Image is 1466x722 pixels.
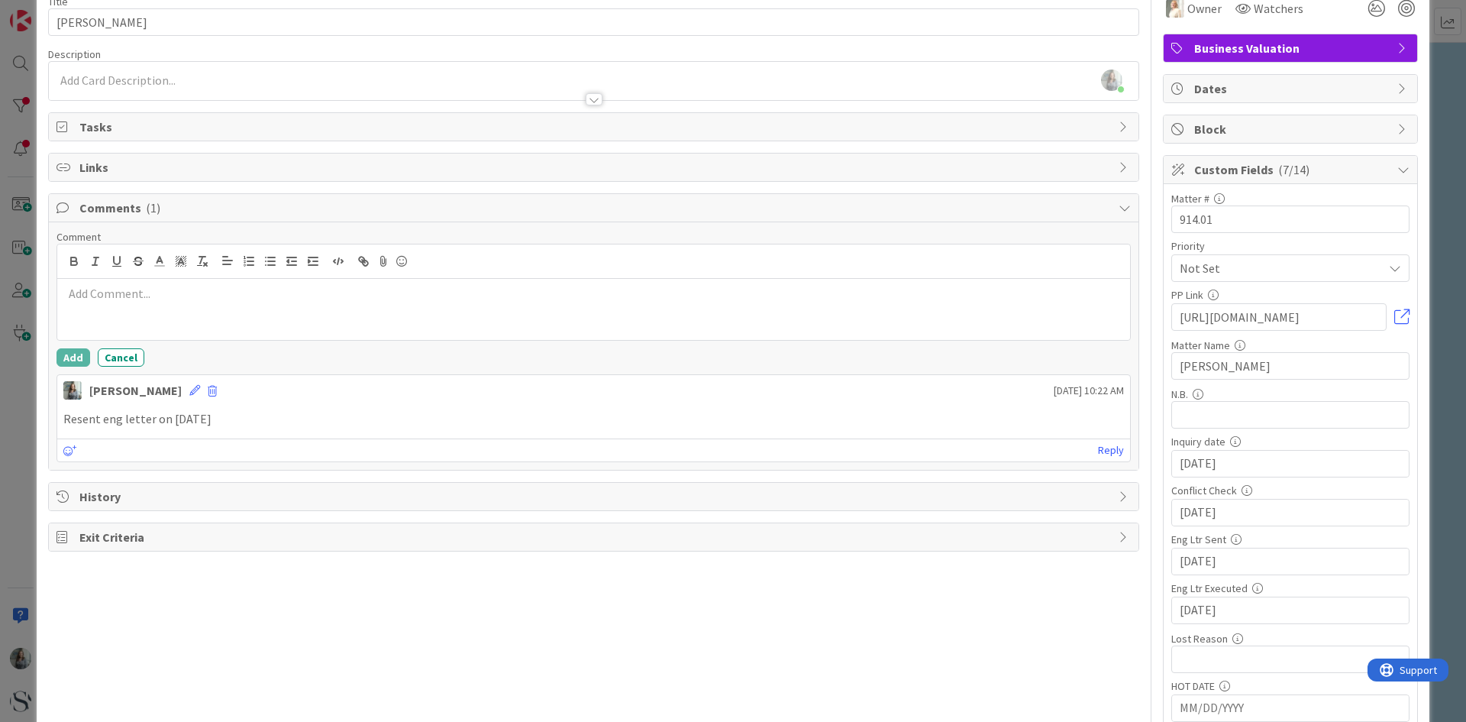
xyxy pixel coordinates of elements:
div: Eng Ltr Sent [1171,534,1409,545]
input: MM/DD/YYYY [1180,695,1401,721]
span: Not Set [1180,257,1375,279]
span: Comment [57,230,101,244]
div: [PERSON_NAME] [89,381,182,400]
span: Comments [79,199,1111,217]
input: MM/DD/YYYY [1180,549,1401,575]
span: Custom Fields [1194,160,1390,179]
span: Support [32,2,69,21]
span: Exit Criteria [79,528,1111,546]
span: ( 1 ) [146,200,160,215]
label: Matter # [1171,192,1209,206]
span: ( 7/14 ) [1278,162,1309,177]
label: Matter Name [1171,338,1230,352]
div: Conflict Check [1171,485,1409,496]
span: Business Valuation [1194,39,1390,57]
input: type card name here... [48,8,1139,36]
button: Cancel [98,348,144,367]
div: Eng Ltr Executed [1171,583,1409,594]
a: Reply [1098,441,1124,460]
span: Links [79,158,1111,176]
input: MM/DD/YYYY [1180,500,1401,526]
span: [DATE] 10:22 AM [1054,383,1124,399]
button: Add [57,348,90,367]
div: PP Link [1171,290,1409,300]
div: HOT DATE [1171,681,1409,691]
img: rLi0duIwdXKeAjdQXJDsMyXj65TIn6mC.jpg [1101,70,1122,91]
div: Inquiry date [1171,436,1409,447]
label: Lost Reason [1171,632,1228,646]
span: Tasks [79,118,1111,136]
span: History [79,487,1111,506]
span: Dates [1194,79,1390,98]
span: Description [48,47,101,61]
span: Block [1194,120,1390,138]
input: MM/DD/YYYY [1180,597,1401,623]
div: Priority [1171,241,1409,251]
input: MM/DD/YYYY [1180,451,1401,477]
img: LG [63,381,82,400]
p: Resent eng letter on [DATE] [63,410,1124,428]
label: N.B. [1171,387,1188,401]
